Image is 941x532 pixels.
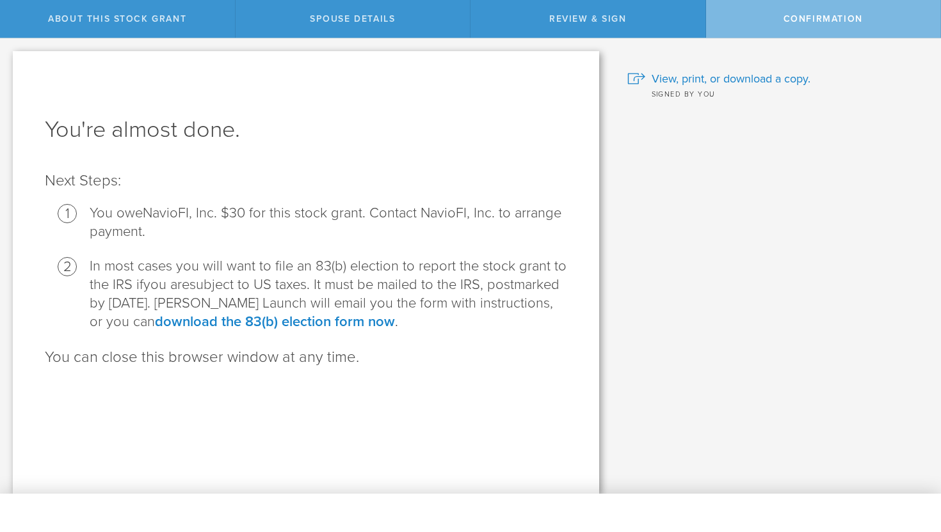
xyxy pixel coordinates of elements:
span: Spouse Details [310,13,395,24]
p: You can close this browser window at any time. [45,347,567,368]
span: you are [143,276,189,293]
span: You owe [90,205,143,221]
a: download the 83(b) election form now [155,313,395,330]
span: View, print, or download a copy. [652,70,810,87]
div: Signed by you [627,87,922,100]
span: About this stock grant [48,13,186,24]
span: Review & Sign [549,13,627,24]
span: Confirmation [784,13,863,24]
p: Next Steps: [45,171,567,191]
h1: You're almost done. [45,114,567,145]
li: In most cases you will want to file an 83(b) election to report the stock grant to the IRS if sub... [90,257,567,331]
li: NavioFI, Inc. $30 for this stock grant. Contact NavioFI, Inc. to arrange payment. [90,204,567,241]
